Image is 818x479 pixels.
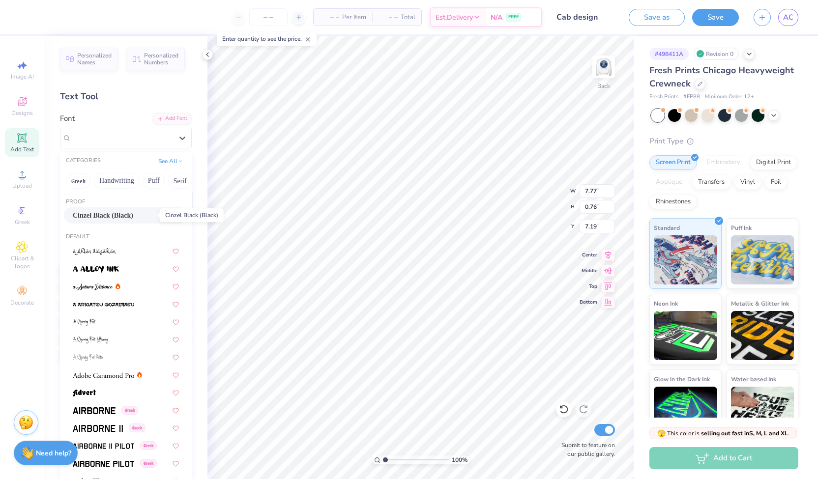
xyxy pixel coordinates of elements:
[60,233,192,241] div: Default
[731,235,794,284] img: Puff Ink
[60,90,192,103] div: Text Tool
[73,390,96,396] img: Advert
[342,12,366,23] span: Per Item
[705,93,754,101] span: Minimum Order: 12 +
[10,145,34,153] span: Add Text
[12,182,32,190] span: Upload
[694,48,739,60] div: Revision 0
[692,9,739,26] button: Save
[491,12,502,23] span: N/A
[649,93,678,101] span: Fresh Prints
[654,298,678,309] span: Neon Ink
[94,173,140,189] button: Handwriting
[66,173,91,189] button: Greek
[60,198,192,206] div: Proof
[36,449,71,458] strong: Need help?
[73,301,134,308] img: a Arigatou Gozaimasu
[683,93,700,101] span: # FP88
[436,12,473,23] span: Est. Delivery
[140,459,157,468] span: Greek
[731,374,776,384] span: Water based Ink
[731,223,752,233] span: Puff Ink
[731,311,794,360] img: Metallic & Glitter Ink
[73,354,103,361] img: A Charming Font Outline
[140,441,157,450] span: Greek
[657,429,789,438] span: This color is .
[401,12,415,23] span: Total
[153,113,192,124] div: Add Font
[594,57,613,77] img: Back
[73,407,116,414] img: Airborne
[692,175,731,190] div: Transfers
[5,254,39,270] span: Clipart & logos
[66,157,101,165] div: CATEGORIES
[60,113,75,124] label: Font
[217,32,317,46] div: Enter quantity to see the price.
[73,443,134,450] img: Airborne II Pilot
[700,155,747,170] div: Embroidery
[77,52,112,66] span: Personalized Names
[750,155,797,170] div: Digital Print
[10,299,34,307] span: Decorate
[629,9,685,26] button: Save as
[73,266,119,273] img: a Alloy Ink
[654,374,710,384] span: Glow in the Dark Ink
[597,82,610,90] div: Back
[549,7,621,27] input: Untitled Design
[73,460,134,467] img: Airborne Pilot
[580,299,597,306] span: Bottom
[734,175,761,190] div: Vinyl
[731,298,789,309] span: Metallic & Glitter Ink
[654,223,680,233] span: Standard
[73,337,108,343] img: A Charming Font Leftleaning
[654,387,717,436] img: Glow in the Dark Ink
[556,441,615,458] label: Submit to feature on our public gallery.
[143,173,165,189] button: Puff
[320,12,339,23] span: – –
[654,235,717,284] img: Standard
[249,8,288,26] input: – –
[778,9,798,26] a: AC
[657,429,666,438] span: 🫣
[73,319,96,326] img: A Charming Font
[11,73,34,81] span: Image AI
[168,173,192,189] button: Serif
[452,455,467,464] span: 100 %
[121,406,138,415] span: Greek
[701,429,788,437] strong: selling out fast in S, M, L and XL
[580,252,597,258] span: Center
[73,425,123,432] img: Airborne II
[731,387,794,436] img: Water based Ink
[73,210,133,221] span: Cinzel Black (Black)
[378,12,398,23] span: – –
[649,48,689,60] div: # 498411A
[11,109,33,117] span: Designs
[764,175,788,190] div: Foil
[580,283,597,290] span: Top
[580,267,597,274] span: Middle
[15,218,30,226] span: Greek
[508,14,519,21] span: FREE
[144,52,179,66] span: Personalized Numbers
[73,283,113,290] img: a Antara Distance
[73,372,134,379] img: Adobe Garamond Pro
[649,155,697,170] div: Screen Print
[129,423,146,432] span: Greek
[160,208,224,222] div: Cinzel Black (Black)
[649,136,798,147] div: Print Type
[649,175,689,190] div: Applique
[155,156,186,166] button: See All
[649,195,697,209] div: Rhinestones
[783,12,793,23] span: AC
[654,311,717,360] img: Neon Ink
[649,64,794,89] span: Fresh Prints Chicago Heavyweight Crewneck
[73,248,117,255] img: a Ahlan Wasahlan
